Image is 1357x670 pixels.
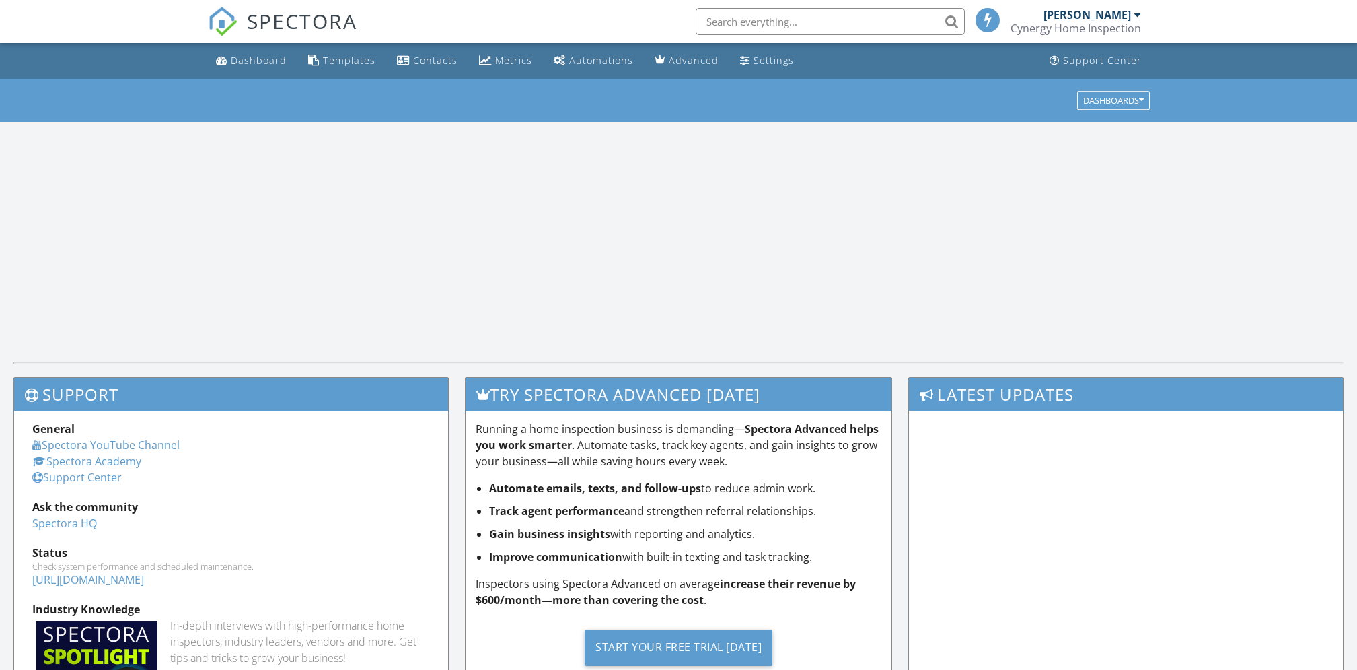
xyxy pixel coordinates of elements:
li: with reporting and analytics. [489,526,881,542]
a: Support Center [1044,48,1147,73]
li: and strengthen referral relationships. [489,503,881,519]
h3: Latest Updates [909,378,1343,411]
div: Cynergy Home Inspection [1011,22,1141,35]
div: Dashboard [231,54,287,67]
strong: Automate emails, texts, and follow-ups [489,481,701,496]
a: Spectora HQ [32,516,97,531]
button: Dashboards [1077,91,1150,110]
p: Running a home inspection business is demanding— . Automate tasks, track key agents, and gain ins... [476,421,881,469]
a: Dashboard [211,48,292,73]
div: Metrics [495,54,532,67]
div: [PERSON_NAME] [1043,8,1131,22]
a: [URL][DOMAIN_NAME] [32,572,144,587]
li: to reduce admin work. [489,480,881,496]
a: Contacts [392,48,463,73]
div: In-depth interviews with high-performance home inspectors, industry leaders, vendors and more. Ge... [170,617,430,666]
h3: Support [14,378,448,411]
strong: Improve communication [489,549,622,564]
div: Settings [754,54,794,67]
a: Spectora Academy [32,454,141,469]
h3: Try spectora advanced [DATE] [466,378,891,411]
a: Automations (Basic) [548,48,638,73]
strong: Track agent performance [489,504,624,518]
input: Search everything... [696,8,965,35]
div: Ask the community [32,499,430,515]
strong: increase their revenue by $600/month—more than covering the cost [476,576,856,607]
a: Advanced [649,48,724,73]
a: Support Center [32,470,122,485]
div: Dashboards [1083,96,1144,105]
strong: Spectora Advanced helps you work smarter [476,422,879,453]
div: Automations [569,54,633,67]
li: with built-in texting and task tracking. [489,549,881,565]
p: Inspectors using Spectora Advanced on average . [476,576,881,608]
div: Industry Knowledge [32,601,430,617]
div: Check system performance and scheduled maintenance. [32,561,430,572]
a: Templates [303,48,381,73]
strong: General [32,422,75,436]
img: The Best Home Inspection Software - Spectora [208,7,237,36]
div: Advanced [669,54,719,67]
div: Contacts [413,54,457,67]
strong: Gain business insights [489,527,610,541]
a: Settings [735,48,799,73]
a: Spectora YouTube Channel [32,438,180,453]
a: SPECTORA [208,18,357,46]
div: Start Your Free Trial [DATE] [585,630,772,666]
div: Templates [323,54,375,67]
div: Status [32,545,430,561]
a: Metrics [474,48,538,73]
span: SPECTORA [247,7,357,35]
div: Support Center [1063,54,1142,67]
